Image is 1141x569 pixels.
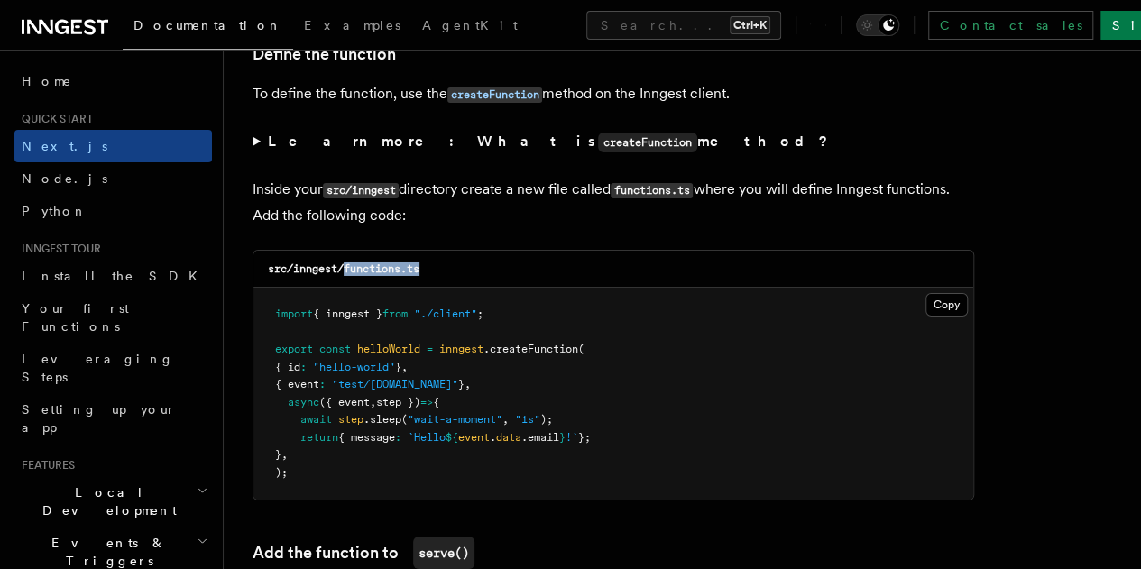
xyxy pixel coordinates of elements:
strong: Learn more: What is method? [268,133,832,150]
code: src/inngest/functions.ts [268,262,419,275]
span: "hello-world" [313,361,395,373]
summary: Learn more: What iscreateFunctionmethod? [253,129,974,155]
span: helloWorld [357,343,420,355]
span: inngest [439,343,483,355]
a: Your first Functions [14,292,212,343]
span: Quick start [14,112,93,126]
p: Inside your directory create a new file called where you will define Inngest functions. Add the f... [253,177,974,228]
span: Node.js [22,171,107,186]
span: : [300,361,307,373]
span: { id [275,361,300,373]
span: } [559,431,566,444]
a: Home [14,65,212,97]
span: const [319,343,351,355]
span: .email [521,431,559,444]
a: Examples [293,5,411,49]
a: Define the function [253,41,396,67]
span: ); [540,413,553,426]
span: { message [338,431,395,444]
span: , [465,378,471,390]
a: Documentation [123,5,293,50]
span: } [275,448,281,461]
a: Install the SDK [14,260,212,292]
span: Examples [304,18,400,32]
a: AgentKit [411,5,529,49]
span: Local Development [14,483,197,519]
span: "./client" [414,307,477,320]
span: "test/[DOMAIN_NAME]" [332,378,458,390]
span: from [382,307,408,320]
a: Setting up your app [14,393,212,444]
span: : [319,378,326,390]
span: ( [578,343,584,355]
a: createFunction [447,85,542,102]
span: { inngest } [313,307,382,320]
span: , [370,396,376,408]
p: To define the function, use the method on the Inngest client. [253,81,974,107]
code: createFunction [447,87,542,103]
span: Your first Functions [22,301,129,334]
span: : [395,431,401,444]
span: export [275,343,313,355]
span: async [288,396,319,408]
a: Node.js [14,162,212,195]
span: ( [401,413,408,426]
span: . [490,431,496,444]
span: !` [566,431,578,444]
button: Toggle dark mode [856,14,899,36]
code: functions.ts [611,183,693,198]
span: Inngest tour [14,242,101,256]
a: Add the function toserve() [253,537,474,569]
span: ${ [446,431,458,444]
span: .sleep [363,413,401,426]
span: => [420,396,433,408]
span: Home [22,72,72,90]
span: { event [275,378,319,390]
button: Search...Ctrl+K [586,11,781,40]
span: = [427,343,433,355]
span: ({ event [319,396,370,408]
span: .createFunction [483,343,578,355]
code: serve() [413,537,474,569]
span: } [458,378,465,390]
span: step }) [376,396,420,408]
span: data [496,431,521,444]
a: Python [14,195,212,227]
span: , [401,361,408,373]
span: ; [477,307,483,320]
span: ); [275,466,288,479]
span: "1s" [515,413,540,426]
span: , [281,448,288,461]
span: Setting up your app [22,402,177,435]
kbd: Ctrl+K [730,16,770,34]
span: event [458,431,490,444]
span: Features [14,458,75,473]
span: , [502,413,509,426]
span: Documentation [133,18,282,32]
span: Next.js [22,139,107,153]
span: step [338,413,363,426]
code: src/inngest [323,183,399,198]
span: `Hello [408,431,446,444]
span: "wait-a-moment" [408,413,502,426]
a: Leveraging Steps [14,343,212,393]
span: AgentKit [422,18,518,32]
span: Install the SDK [22,269,208,283]
a: Next.js [14,130,212,162]
span: { [433,396,439,408]
button: Copy [925,293,968,317]
span: }; [578,431,591,444]
code: createFunction [598,133,697,152]
span: } [395,361,401,373]
span: await [300,413,332,426]
span: Leveraging Steps [22,352,174,384]
span: import [275,307,313,320]
span: Python [22,204,87,218]
button: Local Development [14,476,212,527]
a: Contact sales [928,11,1093,40]
span: return [300,431,338,444]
